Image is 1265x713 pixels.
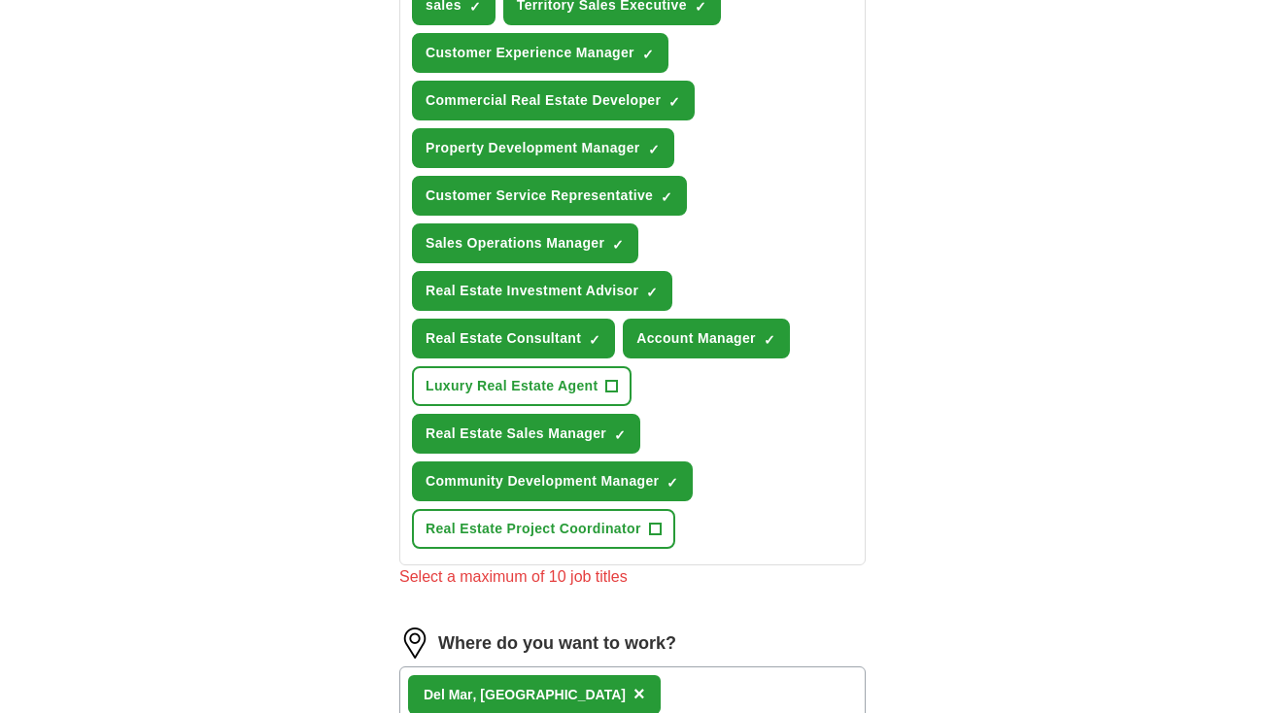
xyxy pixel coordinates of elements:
[426,471,659,492] span: Community Development Manager
[426,233,604,254] span: Sales Operations Manager
[426,328,581,349] span: Real Estate Consultant
[426,90,661,111] span: Commercial Real Estate Developer
[412,176,687,216] button: Customer Service Representative✓
[438,630,676,657] label: Where do you want to work?
[648,142,660,157] span: ✓
[426,424,606,444] span: Real Estate Sales Manager
[661,189,672,205] span: ✓
[668,94,680,110] span: ✓
[614,427,626,443] span: ✓
[426,519,641,539] span: Real Estate Project Coordinator
[412,461,693,501] button: Community Development Manager✓
[642,47,654,62] span: ✓
[399,628,430,659] img: location.png
[623,319,790,358] button: Account Manager✓
[412,414,640,454] button: Real Estate Sales Manager✓
[636,328,756,349] span: Account Manager
[412,319,615,358] button: Real Estate Consultant✓
[633,680,645,709] button: ×
[426,43,634,63] span: Customer Experience Manager
[667,475,678,491] span: ✓
[426,281,638,301] span: Real Estate Investment Advisor
[633,683,645,704] span: ×
[646,285,658,300] span: ✓
[412,81,695,120] button: Commercial Real Estate Developer✓
[412,128,674,168] button: Property Development Manager✓
[412,223,638,263] button: Sales Operations Manager✓
[424,687,473,702] strong: Del Mar
[426,376,598,396] span: Luxury Real Estate Agent
[412,366,632,406] button: Luxury Real Estate Agent
[424,685,626,705] div: , [GEOGRAPHIC_DATA]
[426,186,653,206] span: Customer Service Representative
[412,509,675,549] button: Real Estate Project Coordinator
[612,237,624,253] span: ✓
[412,271,672,311] button: Real Estate Investment Advisor✓
[589,332,600,348] span: ✓
[412,33,668,73] button: Customer Experience Manager✓
[399,565,866,589] div: Select a maximum of 10 job titles
[426,138,640,158] span: Property Development Manager
[764,332,775,348] span: ✓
